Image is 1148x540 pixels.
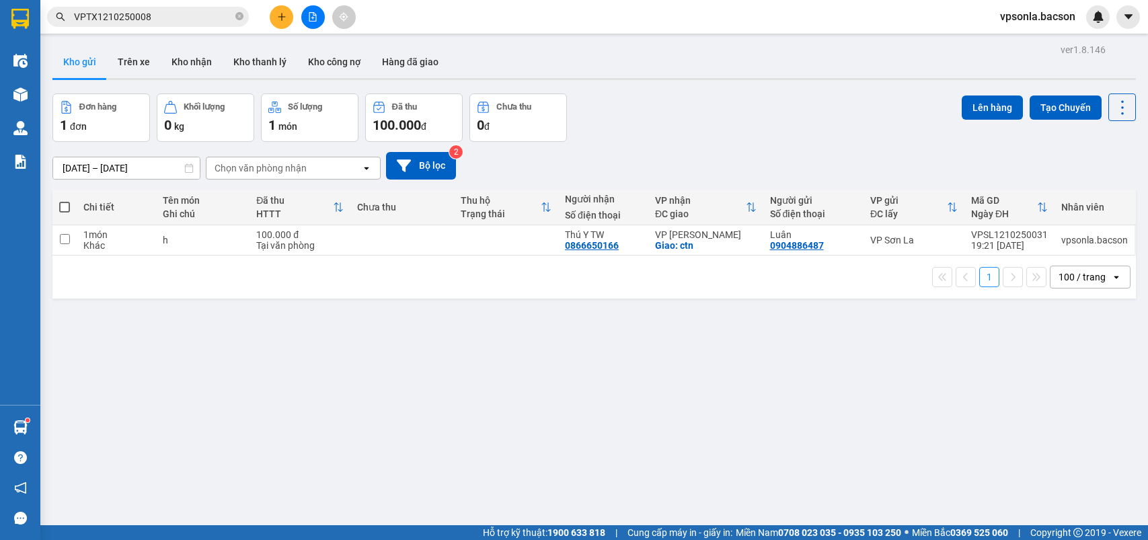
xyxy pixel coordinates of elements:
div: Tên món [163,195,243,206]
svg: open [361,163,372,173]
span: Cung cấp máy in - giấy in: [627,525,732,540]
span: 0 [477,117,484,133]
span: file-add [308,12,317,22]
sup: 1 [26,418,30,422]
div: VP nhận [655,195,745,206]
div: 0904886487 [770,240,824,251]
span: plus [277,12,286,22]
img: warehouse-icon [13,54,28,68]
button: caret-down [1116,5,1140,29]
th: Toggle SortBy [648,190,763,225]
strong: 0708 023 035 - 0935 103 250 [778,527,901,538]
div: h [163,235,243,245]
div: Khối lượng [184,102,225,112]
div: Nhân viên [1061,202,1128,213]
th: Toggle SortBy [964,190,1055,225]
div: ver 1.8.146 [1061,42,1106,57]
span: aim [339,12,348,22]
button: aim [332,5,356,29]
div: Số điện thoại [565,210,642,221]
div: Đã thu [392,102,417,112]
span: 100.000 [373,117,421,133]
div: 1 món [83,229,149,240]
div: Thu hộ [461,195,541,206]
div: Chi tiết [83,202,149,213]
strong: 0369 525 060 [950,527,1008,538]
button: Chưa thu0đ [469,93,567,142]
th: Toggle SortBy [250,190,350,225]
button: Lên hàng [962,95,1023,120]
img: warehouse-icon [13,87,28,102]
svg: open [1111,272,1122,282]
span: close-circle [235,11,243,24]
input: Tìm tên, số ĐT hoặc mã đơn [74,9,233,24]
span: message [14,512,27,525]
div: Số điện thoại [770,208,857,219]
div: 19:21 [DATE] [971,240,1048,251]
input: Select a date range. [53,157,200,179]
span: món [278,121,297,132]
span: đ [484,121,490,132]
div: 100.000 đ [256,229,343,240]
span: search [56,12,65,22]
button: Kho gửi [52,46,107,78]
div: Mã GD [971,195,1037,206]
th: Toggle SortBy [454,190,558,225]
div: Người nhận [565,194,642,204]
button: Khối lượng0kg [157,93,254,142]
img: warehouse-icon [13,121,28,135]
div: Số lượng [288,102,322,112]
button: Trên xe [107,46,161,78]
span: Hỗ trợ kỹ thuật: [483,525,605,540]
th: Toggle SortBy [864,190,964,225]
div: Luân [770,229,857,240]
div: Giao: ctn [655,240,756,251]
span: | [1018,525,1020,540]
img: solution-icon [13,155,28,169]
div: Ngày ĐH [971,208,1037,219]
div: 0866650166 [565,240,619,251]
button: Kho công nợ [297,46,371,78]
button: Bộ lọc [386,152,456,180]
div: Đã thu [256,195,332,206]
div: VP gửi [870,195,947,206]
span: vpsonla.bacson [989,8,1086,25]
div: Người gửi [770,195,857,206]
div: Đơn hàng [79,102,116,112]
span: 0 [164,117,171,133]
span: notification [14,481,27,494]
div: Khác [83,240,149,251]
div: 100 / trang [1059,270,1106,284]
button: Đơn hàng1đơn [52,93,150,142]
span: caret-down [1122,11,1135,23]
div: Thú Y TW [565,229,642,240]
div: Trạng thái [461,208,541,219]
button: file-add [301,5,325,29]
span: 1 [60,117,67,133]
div: Chọn văn phòng nhận [215,161,307,175]
span: ⚪️ [905,530,909,535]
button: Kho nhận [161,46,223,78]
span: | [615,525,617,540]
img: logo-vxr [11,9,29,29]
span: question-circle [14,451,27,464]
span: close-circle [235,12,243,20]
div: HTTT [256,208,332,219]
span: đ [421,121,426,132]
img: icon-new-feature [1092,11,1104,23]
span: Miền Nam [736,525,901,540]
button: Kho thanh lý [223,46,297,78]
button: plus [270,5,293,29]
div: VP [PERSON_NAME] [655,229,756,240]
sup: 2 [449,145,463,159]
div: Ghi chú [163,208,243,219]
div: VPSL1210250031 [971,229,1048,240]
div: vpsonla.bacson [1061,235,1128,245]
div: Tại văn phòng [256,240,343,251]
button: Số lượng1món [261,93,358,142]
button: 1 [979,267,999,287]
span: kg [174,121,184,132]
div: Chưa thu [496,102,531,112]
span: Miền Bắc [912,525,1008,540]
strong: 1900 633 818 [547,527,605,538]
